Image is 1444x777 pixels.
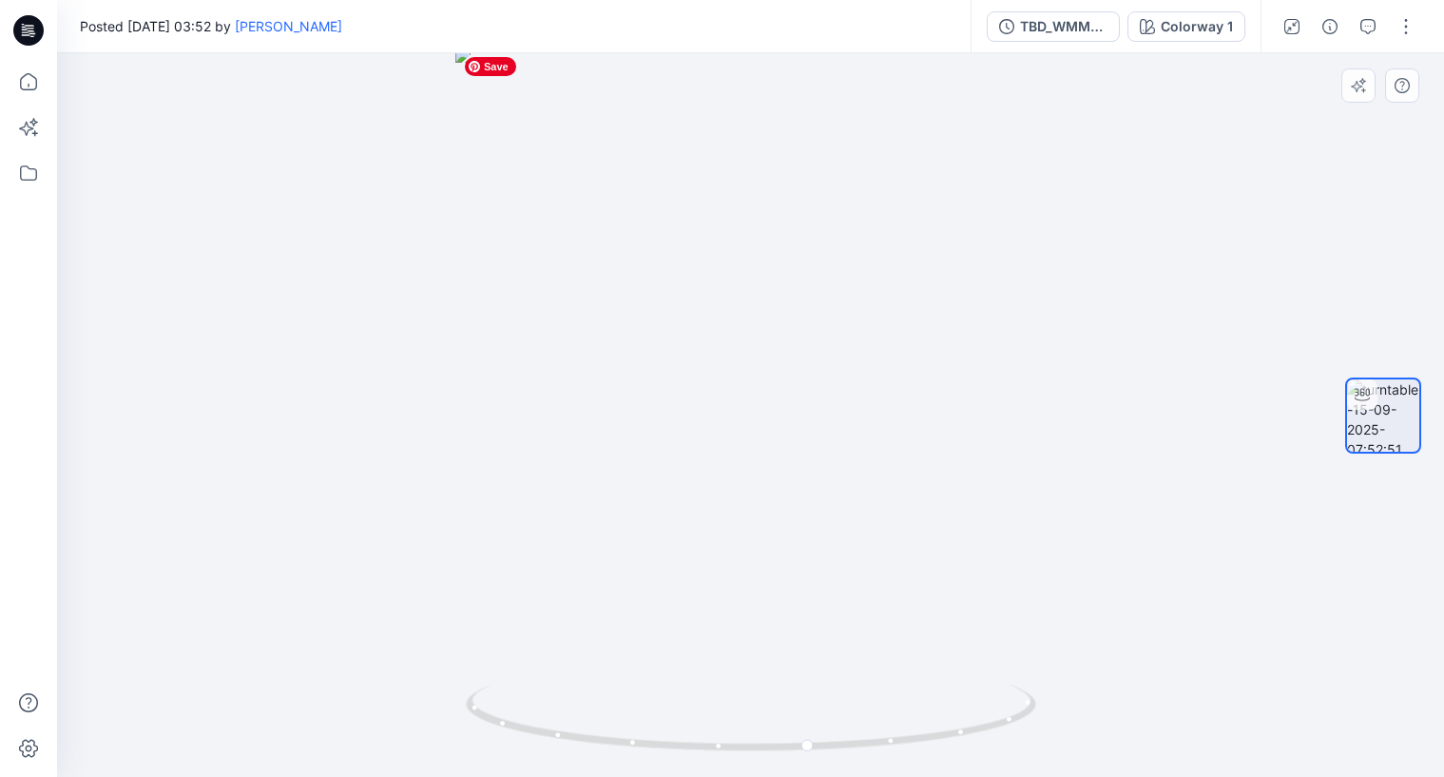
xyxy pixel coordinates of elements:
[465,57,516,76] span: Save
[1161,16,1233,37] div: Colorway 1
[1127,11,1245,42] button: Colorway 1
[987,11,1120,42] button: TBD_WMM3777-DENIM CREW NECK JACKET [DATE]
[455,48,1046,777] img: eyJhbGciOiJIUzI1NiIsImtpZCI6IjAiLCJzbHQiOiJzZXMiLCJ0eXAiOiJKV1QifQ.eyJkYXRhIjp7InR5cGUiOiJzdG9yYW...
[1315,11,1345,42] button: Details
[1347,379,1419,452] img: turntable-15-09-2025-07:52:51
[80,16,342,36] span: Posted [DATE] 03:52 by
[1020,16,1107,37] div: TBD_WMM3777-DENIM CREW NECK JACKET [DATE]
[235,18,342,34] a: [PERSON_NAME]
